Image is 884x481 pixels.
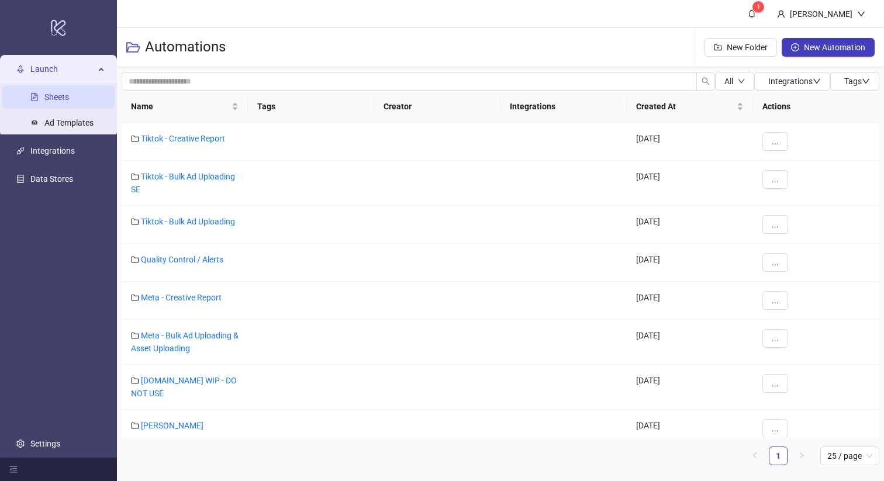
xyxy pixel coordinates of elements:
[762,253,788,272] button: ...
[44,118,94,127] a: Ad Templates
[820,447,879,465] div: Page Size
[762,419,788,438] button: ...
[798,452,805,459] span: right
[141,255,223,264] a: Quality Control / Alerts
[772,296,779,305] span: ...
[757,3,761,11] span: 1
[702,77,710,85] span: search
[627,410,753,448] div: [DATE]
[141,134,225,143] a: Tiktok - Creative Report
[769,447,787,465] a: 1
[131,331,239,353] a: Meta - Bulk Ad Uploading & Asset Uploading
[768,77,821,86] span: Integrations
[122,91,248,123] th: Name
[804,43,865,52] span: New Automation
[791,43,799,51] span: plus-circle
[145,38,226,57] h3: Automations
[131,255,139,264] span: folder
[627,244,753,282] div: [DATE]
[762,215,788,234] button: ...
[131,293,139,302] span: folder
[126,40,140,54] span: folder-open
[30,174,73,184] a: Data Stores
[762,132,788,151] button: ...
[772,258,779,267] span: ...
[248,91,374,123] th: Tags
[44,92,69,102] a: Sheets
[141,293,222,302] a: Meta - Creative Report
[772,379,779,388] span: ...
[131,100,229,113] span: Name
[844,77,870,86] span: Tags
[754,72,830,91] button: Integrationsdown
[772,220,779,229] span: ...
[627,282,753,320] div: [DATE]
[762,329,788,348] button: ...
[727,43,768,52] span: New Folder
[30,439,60,448] a: Settings
[745,447,764,465] button: left
[627,206,753,244] div: [DATE]
[705,38,777,57] button: New Folder
[715,72,754,91] button: Alldown
[131,172,139,181] span: folder
[131,217,139,226] span: folder
[753,91,879,123] th: Actions
[627,161,753,206] div: [DATE]
[627,320,753,365] div: [DATE]
[738,78,745,85] span: down
[131,331,139,340] span: folder
[772,175,779,184] span: ...
[748,9,756,18] span: bell
[762,374,788,393] button: ...
[9,465,18,473] span: menu-fold
[30,146,75,155] a: Integrations
[627,365,753,410] div: [DATE]
[772,334,779,343] span: ...
[762,170,788,189] button: ...
[830,72,879,91] button: Tagsdown
[772,137,779,146] span: ...
[714,43,722,51] span: folder-add
[792,447,811,465] li: Next Page
[374,91,500,123] th: Creator
[627,91,753,123] th: Created At
[131,376,237,398] a: [DOMAIN_NAME] WIP - DO NOT USE
[636,100,734,113] span: Created At
[762,291,788,310] button: ...
[777,10,785,18] span: user
[724,77,733,86] span: All
[131,421,139,430] span: folder
[141,421,203,430] a: [PERSON_NAME]
[769,447,788,465] li: 1
[141,217,235,226] a: Tiktok - Bulk Ad Uploading
[782,38,875,57] button: New Automation
[627,123,753,161] div: [DATE]
[792,447,811,465] button: right
[772,424,779,433] span: ...
[751,452,758,459] span: left
[131,376,139,385] span: folder
[500,91,627,123] th: Integrations
[785,8,857,20] div: [PERSON_NAME]
[16,65,25,73] span: rocket
[745,447,764,465] li: Previous Page
[131,134,139,143] span: folder
[752,1,764,13] sup: 1
[857,10,865,18] span: down
[131,172,235,194] a: Tiktok - Bulk Ad Uploading SE
[827,447,872,465] span: 25 / page
[813,77,821,85] span: down
[862,77,870,85] span: down
[30,57,95,81] span: Launch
